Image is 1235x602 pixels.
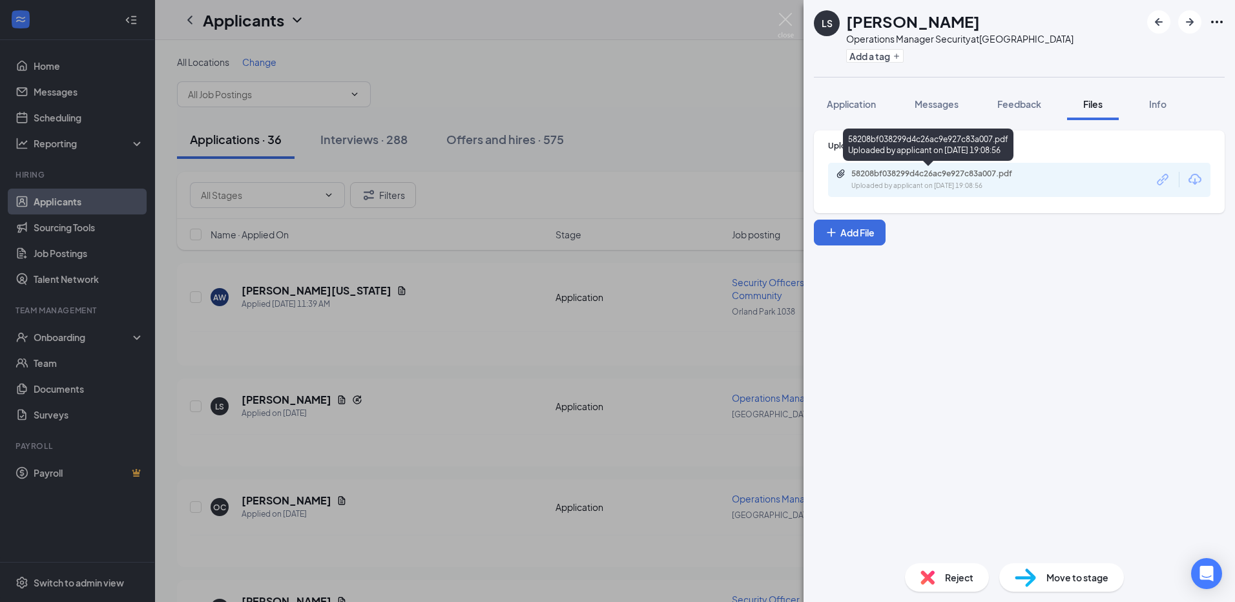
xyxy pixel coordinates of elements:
svg: ArrowRight [1182,14,1198,30]
div: 58208bf038299d4c26ac9e927c83a007.pdf [851,169,1032,179]
a: Paperclip58208bf038299d4c26ac9e927c83a007.pdfUploaded by applicant on [DATE] 19:08:56 [836,169,1045,191]
svg: Ellipses [1209,14,1225,30]
svg: ArrowLeftNew [1151,14,1167,30]
button: Add FilePlus [814,220,886,245]
svg: Link [1155,171,1172,188]
button: ArrowLeftNew [1147,10,1170,34]
span: Messages [915,98,959,110]
h1: [PERSON_NAME] [846,10,980,32]
span: Application [827,98,876,110]
span: Files [1083,98,1103,110]
span: Reject [945,570,973,585]
div: Uploaded by applicant on [DATE] 19:08:56 [851,181,1045,191]
button: ArrowRight [1178,10,1201,34]
svg: Download [1187,172,1203,187]
div: Open Intercom Messenger [1191,558,1222,589]
div: Operations Manager Security at [GEOGRAPHIC_DATA] [846,32,1074,45]
svg: Plus [825,226,838,239]
div: 58208bf038299d4c26ac9e927c83a007.pdf Uploaded by applicant on [DATE] 19:08:56 [843,129,1013,161]
svg: Plus [893,52,900,60]
span: Feedback [997,98,1041,110]
div: LS [822,17,833,30]
button: PlusAdd a tag [846,49,904,63]
span: Move to stage [1046,570,1108,585]
div: Upload Resume [828,140,1210,151]
svg: Paperclip [836,169,846,179]
span: Info [1149,98,1167,110]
